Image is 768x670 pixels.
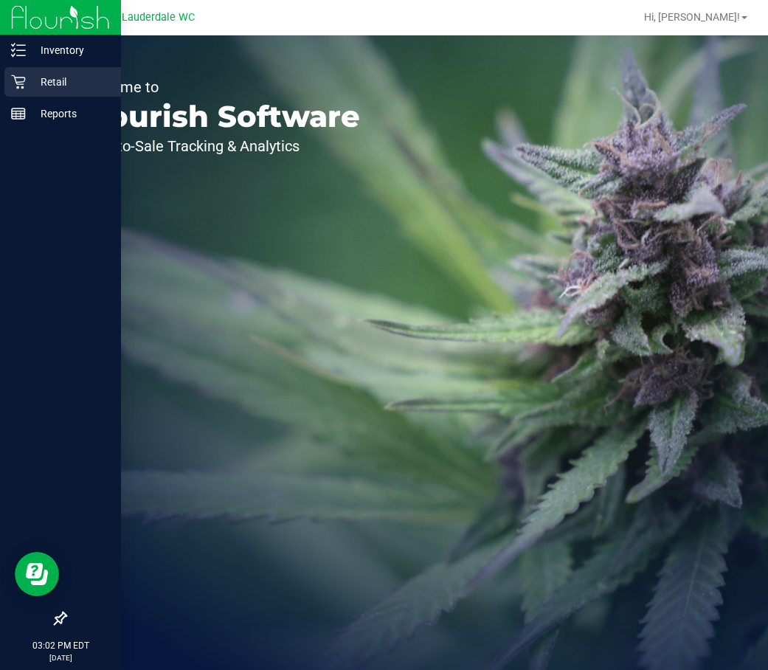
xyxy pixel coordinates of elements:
[26,73,114,91] p: Retail
[11,43,26,58] inline-svg: Inventory
[7,639,114,652] p: 03:02 PM EDT
[11,106,26,121] inline-svg: Reports
[644,11,740,23] span: Hi, [PERSON_NAME]!
[15,552,59,596] iframe: Resource center
[80,139,360,153] p: Seed-to-Sale Tracking & Analytics
[26,105,114,122] p: Reports
[80,80,360,94] p: Welcome to
[106,11,195,24] span: Ft. Lauderdale WC
[11,75,26,89] inline-svg: Retail
[26,41,114,59] p: Inventory
[7,652,114,663] p: [DATE]
[80,102,360,131] p: Flourish Software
